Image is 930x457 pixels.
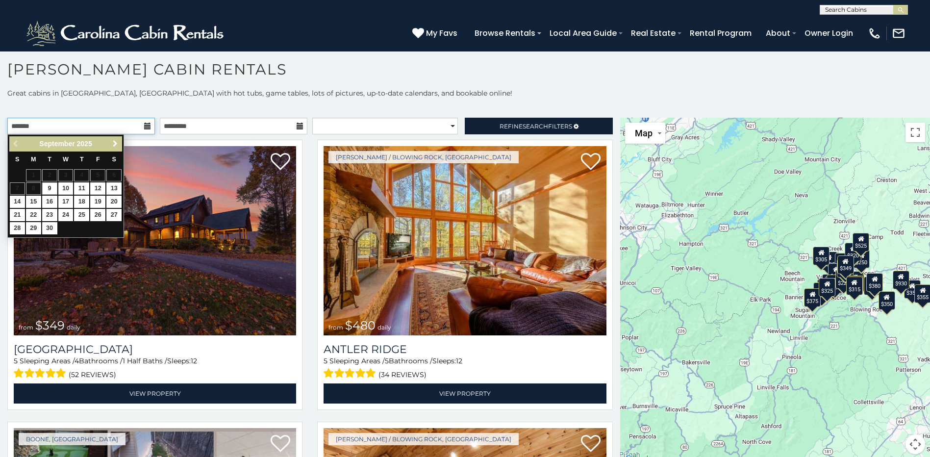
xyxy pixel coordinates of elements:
[42,222,57,234] a: 30
[345,318,376,332] span: $480
[846,276,863,294] div: $480
[324,343,606,356] a: Antler Ridge
[328,324,343,331] span: from
[15,156,19,163] span: Sunday
[819,278,835,297] div: $325
[112,156,116,163] span: Saturday
[853,250,870,268] div: $250
[328,151,519,163] a: [PERSON_NAME] / Blowing Rock, [GEOGRAPHIC_DATA]
[545,25,622,42] a: Local Area Guide
[879,291,895,310] div: $350
[14,383,296,404] a: View Property
[19,433,126,445] a: Boone, [GEOGRAPHIC_DATA]
[271,152,290,173] a: Add to favorites
[191,356,197,365] span: 12
[378,368,427,381] span: (34 reviews)
[625,123,665,144] button: Change map style
[426,27,457,39] span: My Favs
[90,182,105,195] a: 12
[14,356,18,365] span: 5
[111,140,119,148] span: Next
[892,26,905,40] img: mail-regular-white.png
[412,27,460,40] a: My Favs
[90,196,105,208] a: 19
[635,128,653,138] span: Map
[42,209,57,221] a: 23
[63,156,69,163] span: Wednesday
[14,343,296,356] a: [GEOGRAPHIC_DATA]
[106,182,122,195] a: 13
[48,156,51,163] span: Tuesday
[74,182,89,195] a: 11
[39,140,75,148] span: September
[377,324,391,331] span: daily
[866,273,883,292] div: $380
[90,209,105,221] a: 26
[864,277,880,295] div: $695
[837,255,854,274] div: $349
[19,324,33,331] span: from
[324,146,606,335] img: Antler Ridge
[905,123,925,142] button: Toggle fullscreen view
[456,356,462,365] span: 12
[813,247,829,265] div: $305
[26,209,41,221] a: 22
[74,196,89,208] a: 18
[385,356,389,365] span: 5
[324,146,606,335] a: Antler Ridge from $480 daily
[10,209,25,221] a: 21
[26,222,41,234] a: 29
[827,275,843,293] div: $395
[581,152,601,173] a: Add to favorites
[904,280,921,299] div: $355
[761,25,795,42] a: About
[465,118,612,134] a: RefineSearchFilters
[58,196,74,208] a: 17
[846,277,862,295] div: $315
[106,209,122,221] a: 27
[14,343,296,356] h3: Diamond Creek Lodge
[845,243,861,261] div: $320
[96,156,100,163] span: Friday
[324,383,606,404] a: View Property
[581,434,601,455] a: Add to favorites
[42,196,57,208] a: 16
[69,368,116,381] span: (52 reviews)
[835,270,852,289] div: $225
[905,434,925,454] button: Map camera controls
[10,222,25,234] a: 28
[685,25,756,42] a: Rental Program
[42,182,57,195] a: 9
[77,140,92,148] span: 2025
[14,146,296,335] img: Diamond Creek Lodge
[58,209,74,221] a: 24
[10,196,25,208] a: 14
[35,318,65,332] span: $349
[58,182,74,195] a: 10
[500,123,572,130] span: Refine Filters
[847,271,863,290] div: $395
[80,156,84,163] span: Thursday
[893,271,909,289] div: $930
[75,356,79,365] span: 4
[109,138,121,150] a: Next
[26,196,41,208] a: 15
[25,19,228,48] img: White-1-2.png
[67,324,80,331] span: daily
[523,123,548,130] span: Search
[74,209,89,221] a: 25
[14,356,296,381] div: Sleeping Areas / Bathrooms / Sleeps:
[853,233,869,252] div: $525
[324,356,327,365] span: 5
[31,156,36,163] span: Monday
[868,26,881,40] img: phone-regular-white.png
[271,434,290,455] a: Add to favorites
[804,288,821,307] div: $375
[324,356,606,381] div: Sleeping Areas / Bathrooms / Sleeps:
[828,263,845,282] div: $410
[14,146,296,335] a: Diamond Creek Lodge from $349 daily
[626,25,680,42] a: Real Estate
[470,25,540,42] a: Browse Rentals
[123,356,167,365] span: 1 Half Baths /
